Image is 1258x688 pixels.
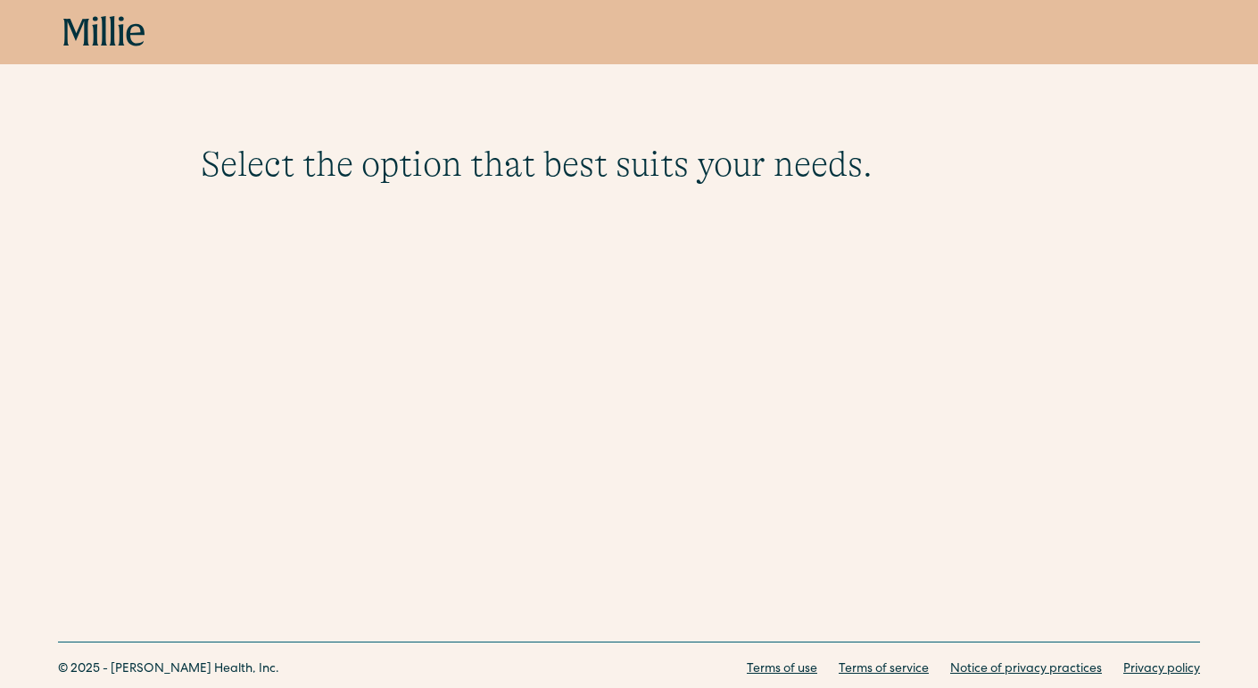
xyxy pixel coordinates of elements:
[839,660,929,679] a: Terms of service
[950,660,1102,679] a: Notice of privacy practices
[1123,660,1200,679] a: Privacy policy
[747,660,817,679] a: Terms of use
[58,660,279,679] div: © 2025 - [PERSON_NAME] Health, Inc.
[201,143,1057,186] h1: Select the option that best suits your needs.
[63,16,145,48] a: home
